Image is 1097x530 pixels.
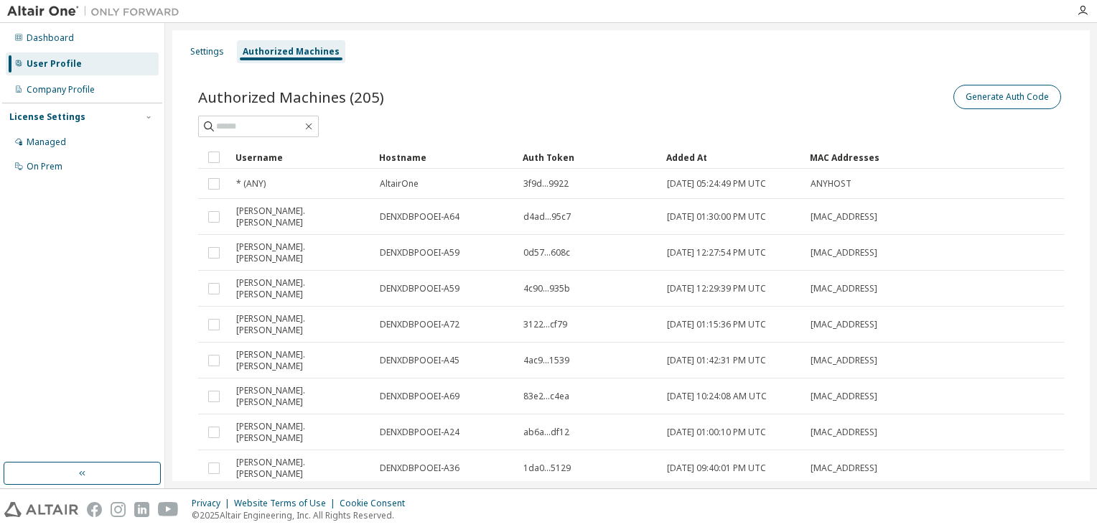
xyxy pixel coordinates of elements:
[523,146,655,169] div: Auth Token
[523,355,569,366] span: 4ac9...1539
[111,502,126,517] img: instagram.svg
[523,391,569,402] span: 83e2...c4ea
[9,111,85,123] div: License Settings
[158,502,179,517] img: youtube.svg
[236,457,367,480] span: [PERSON_NAME].[PERSON_NAME]
[667,178,766,190] span: [DATE] 05:24:49 PM UTC
[27,136,66,148] div: Managed
[667,247,766,259] span: [DATE] 12:27:54 PM UTC
[380,427,459,438] span: DENXDBPOOEI-A24
[523,178,569,190] span: 3f9d...9922
[87,502,102,517] img: facebook.svg
[236,421,367,444] span: [PERSON_NAME].[PERSON_NAME]
[380,211,459,223] span: DENXDBPOOEI-A64
[811,462,877,474] span: [MAC_ADDRESS]
[192,509,414,521] p: © 2025 Altair Engineering, Inc. All Rights Reserved.
[667,355,766,366] span: [DATE] 01:42:31 PM UTC
[380,355,459,366] span: DENXDBPOOEI-A45
[27,161,62,172] div: On Prem
[811,355,877,366] span: [MAC_ADDRESS]
[380,178,419,190] span: AltairOne
[523,283,570,294] span: 4c90...935b
[811,391,877,402] span: [MAC_ADDRESS]
[666,146,798,169] div: Added At
[380,283,459,294] span: DENXDBPOOEI-A59
[380,391,459,402] span: DENXDBPOOEI-A69
[7,4,187,19] img: Altair One
[234,498,340,509] div: Website Terms of Use
[811,319,877,330] span: [MAC_ADDRESS]
[236,241,367,264] span: [PERSON_NAME].[PERSON_NAME]
[523,319,567,330] span: 3122...cf79
[236,349,367,372] span: [PERSON_NAME].[PERSON_NAME]
[236,385,367,408] span: [PERSON_NAME].[PERSON_NAME]
[523,247,570,259] span: 0d57...608c
[811,178,851,190] span: ANYHOST
[811,427,877,438] span: [MAC_ADDRESS]
[667,462,766,474] span: [DATE] 09:40:01 PM UTC
[236,205,367,228] span: [PERSON_NAME].[PERSON_NAME]
[667,211,766,223] span: [DATE] 01:30:00 PM UTC
[243,46,340,57] div: Authorized Machines
[667,319,766,330] span: [DATE] 01:15:36 PM UTC
[192,498,234,509] div: Privacy
[811,283,877,294] span: [MAC_ADDRESS]
[27,58,82,70] div: User Profile
[340,498,414,509] div: Cookie Consent
[667,391,767,402] span: [DATE] 10:24:08 AM UTC
[190,46,224,57] div: Settings
[4,502,78,517] img: altair_logo.svg
[811,211,877,223] span: [MAC_ADDRESS]
[380,319,459,330] span: DENXDBPOOEI-A72
[667,283,766,294] span: [DATE] 12:29:39 PM UTC
[27,32,74,44] div: Dashboard
[379,146,511,169] div: Hostname
[198,87,384,107] span: Authorized Machines (205)
[523,462,571,474] span: 1da0...5129
[953,85,1061,109] button: Generate Auth Code
[236,313,367,336] span: [PERSON_NAME].[PERSON_NAME]
[380,247,459,259] span: DENXDBPOOEI-A59
[667,427,766,438] span: [DATE] 01:00:10 PM UTC
[380,462,459,474] span: DENXDBPOOEI-A36
[236,178,266,190] span: * (ANY)
[134,502,149,517] img: linkedin.svg
[811,247,877,259] span: [MAC_ADDRESS]
[810,146,906,169] div: MAC Addresses
[523,427,569,438] span: ab6a...df12
[27,84,95,96] div: Company Profile
[523,211,571,223] span: d4ad...95c7
[236,277,367,300] span: [PERSON_NAME].[PERSON_NAME]
[235,146,368,169] div: Username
